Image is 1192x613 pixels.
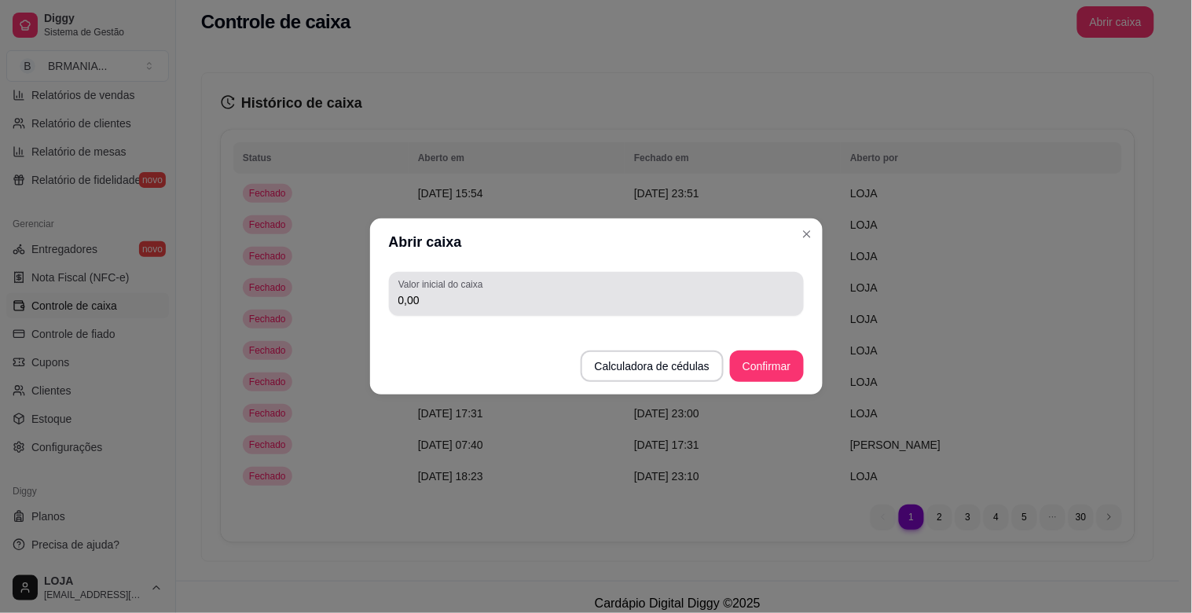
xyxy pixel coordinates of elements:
[794,222,820,247] button: Close
[398,277,488,291] label: Valor inicial do caixa
[398,292,794,308] input: Valor inicial do caixa
[370,218,823,266] header: Abrir caixa
[581,351,724,382] button: Calculadora de cédulas
[730,351,803,382] button: Confirmar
